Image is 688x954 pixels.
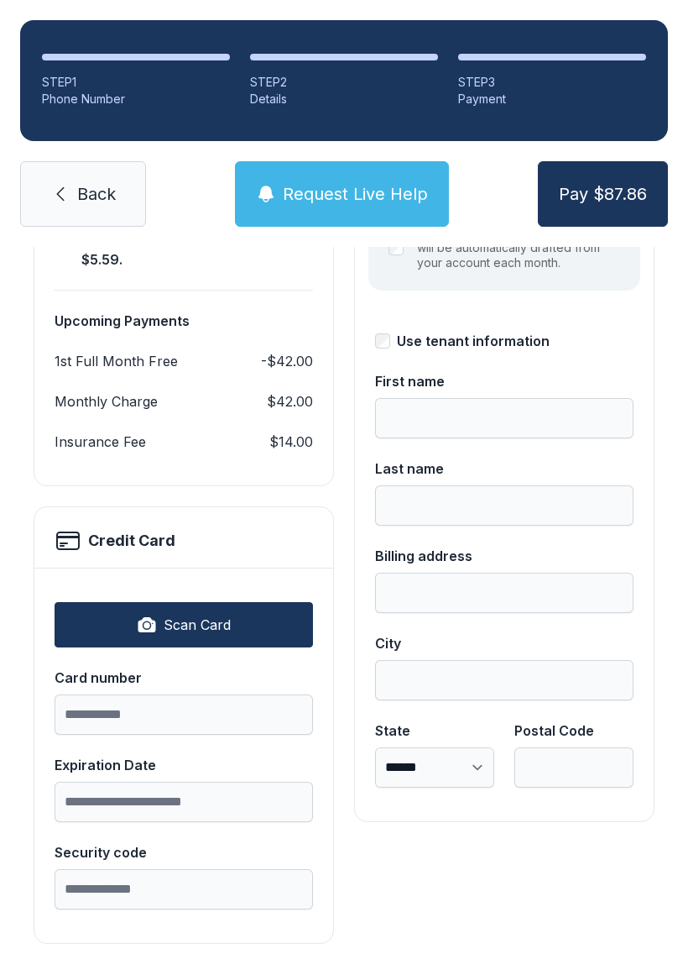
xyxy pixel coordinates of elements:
[375,660,633,700] input: City
[397,331,550,351] div: Use tenant information
[269,432,313,452] dd: $14.00
[55,755,313,775] div: Expiration Date
[42,74,230,91] div: STEP 1
[55,391,158,411] dt: Monthly Charge
[55,869,313,909] input: Security code
[283,182,428,206] span: Request Live Help
[55,842,313,862] div: Security code
[375,485,633,526] input: Last name
[375,459,633,479] div: Last name
[375,747,494,788] select: State
[458,91,646,107] div: Payment
[55,668,313,688] div: Card number
[559,182,647,206] span: Pay $87.86
[375,633,633,653] div: City
[261,351,313,371] dd: -$42.00
[375,371,633,391] div: First name
[514,747,633,788] input: Postal Code
[77,182,116,206] span: Back
[42,91,230,107] div: Phone Number
[514,721,633,741] div: Postal Code
[417,225,620,270] label: Sign up for Autopay and your rent will be automatically drafted from your account each month.
[375,546,633,566] div: Billing address
[55,432,146,452] dt: Insurance Fee
[55,351,178,371] dt: 1st Full Month Free
[375,721,494,741] div: State
[375,573,633,613] input: Billing address
[55,782,313,822] input: Expiration Date
[267,391,313,411] dd: $42.00
[458,74,646,91] div: STEP 3
[375,398,633,438] input: First name
[164,615,231,635] span: Scan Card
[55,695,313,735] input: Card number
[250,91,438,107] div: Details
[88,529,175,553] h2: Credit Card
[55,311,313,331] h3: Upcoming Payments
[250,74,438,91] div: STEP 2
